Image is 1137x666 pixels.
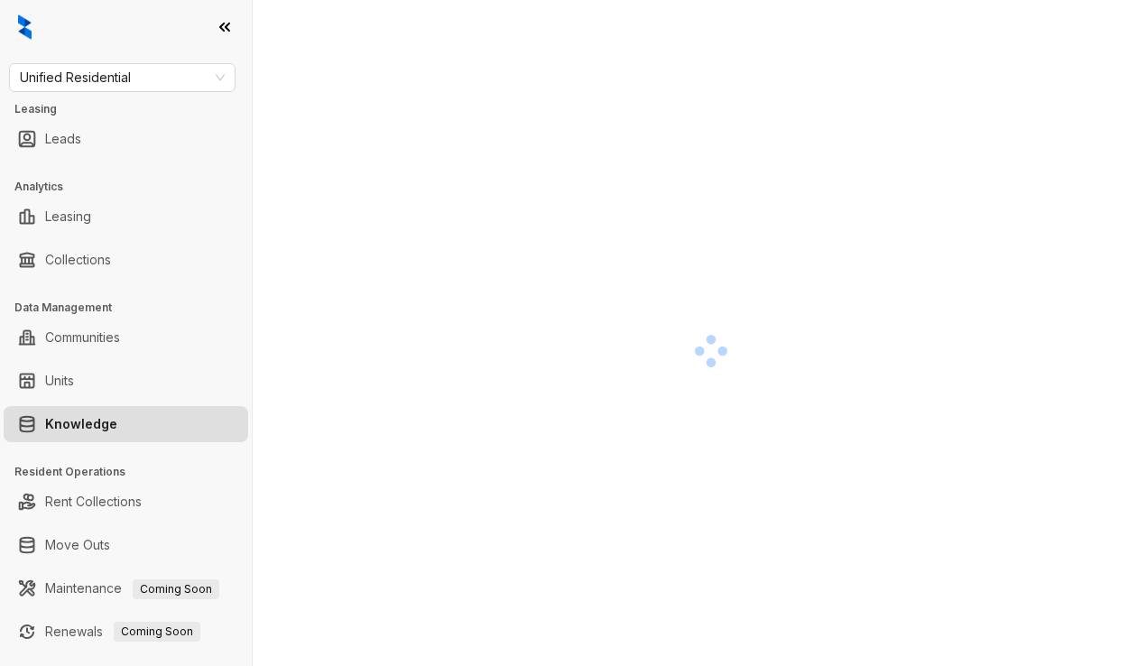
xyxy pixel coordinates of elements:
[45,121,81,157] a: Leads
[14,179,252,195] h3: Analytics
[4,484,248,520] li: Rent Collections
[133,579,219,599] span: Coming Soon
[45,484,142,520] a: Rent Collections
[45,319,120,356] a: Communities
[45,363,74,399] a: Units
[4,199,248,235] li: Leasing
[4,319,248,356] li: Communities
[4,363,248,399] li: Units
[4,570,248,606] li: Maintenance
[14,101,252,117] h3: Leasing
[20,64,225,91] span: Unified Residential
[4,406,248,442] li: Knowledge
[18,14,32,40] img: logo
[45,614,200,650] a: RenewalsComing Soon
[4,242,248,278] li: Collections
[4,121,248,157] li: Leads
[4,527,248,563] li: Move Outs
[45,406,117,442] a: Knowledge
[45,242,111,278] a: Collections
[45,527,110,563] a: Move Outs
[14,300,252,316] h3: Data Management
[14,464,252,480] h3: Resident Operations
[4,614,248,650] li: Renewals
[114,622,200,642] span: Coming Soon
[45,199,91,235] a: Leasing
